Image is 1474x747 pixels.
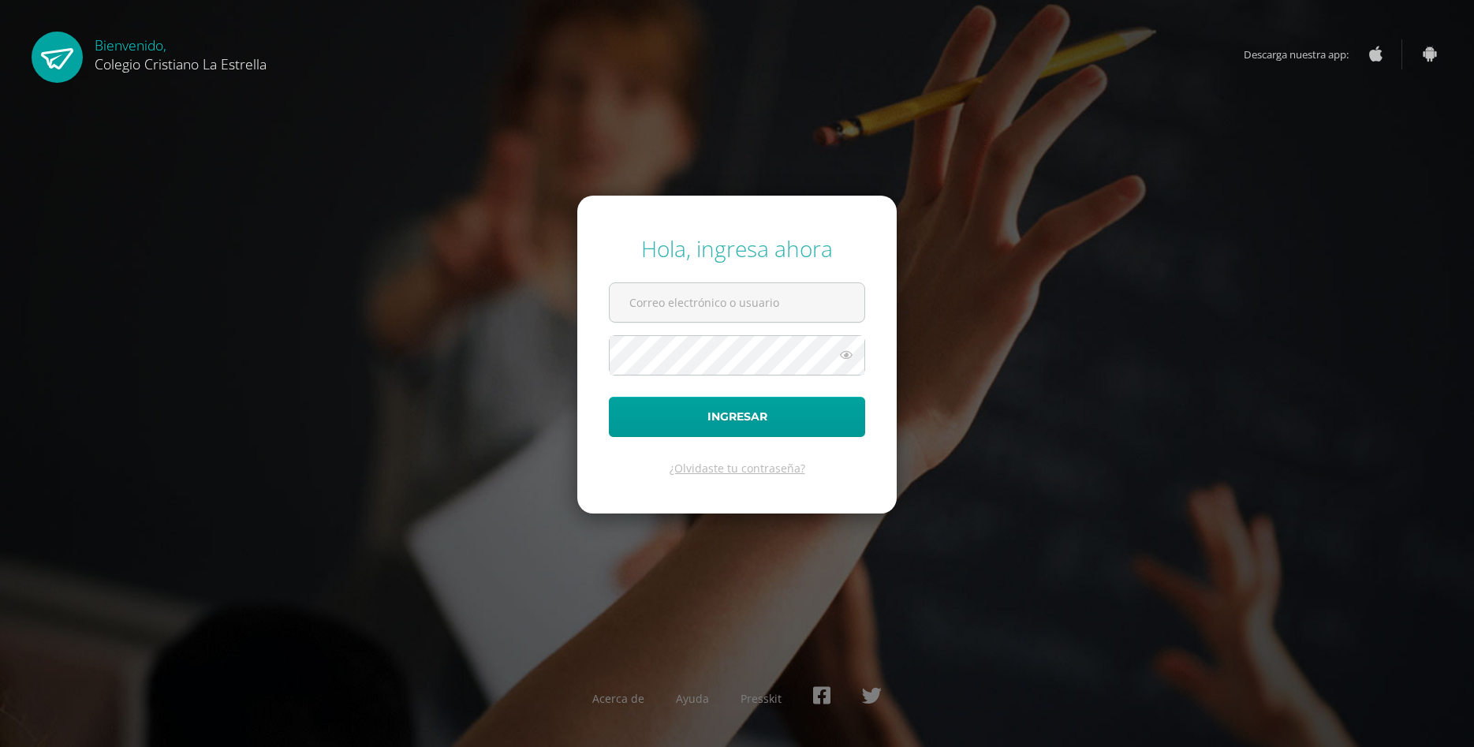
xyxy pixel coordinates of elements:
a: ¿Olvidaste tu contraseña? [670,461,805,476]
a: Ayuda [676,691,709,706]
div: Hola, ingresa ahora [609,233,865,263]
input: Correo electrónico o usuario [610,283,864,322]
div: Bienvenido, [95,32,267,73]
span: Colegio Cristiano La Estrella [95,54,267,73]
a: Presskit [741,691,782,706]
button: Ingresar [609,397,865,437]
a: Acerca de [592,691,644,706]
span: Descarga nuestra app: [1244,39,1364,69]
